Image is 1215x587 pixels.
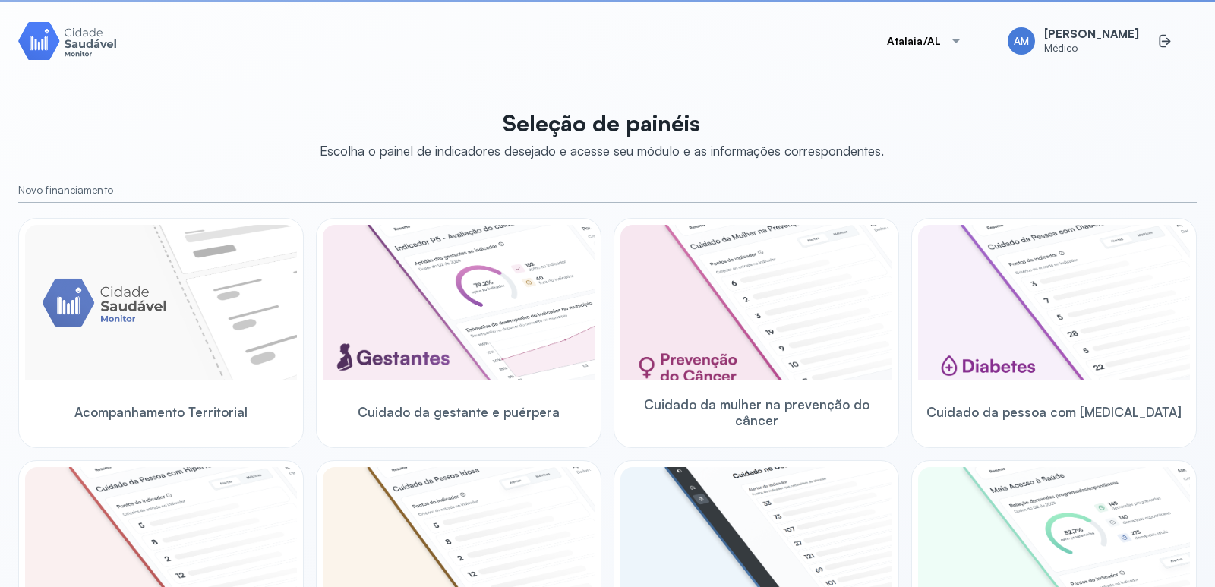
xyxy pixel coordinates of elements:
[926,404,1182,420] span: Cuidado da pessoa com [MEDICAL_DATA]
[74,404,248,420] span: Acompanhamento Territorial
[1044,27,1139,42] span: [PERSON_NAME]
[1044,42,1139,55] span: Médico
[358,404,560,420] span: Cuidado da gestante e puérpera
[1014,35,1029,48] span: AM
[25,225,297,380] img: placeholder-module-ilustration.png
[323,225,595,380] img: pregnants.png
[620,396,892,429] span: Cuidado da mulher na prevenção do câncer
[320,109,884,137] p: Seleção de painéis
[18,19,117,62] img: Logotipo do produto Monitor
[18,184,1197,197] small: Novo financiamento
[869,26,981,56] button: Atalaia/AL
[620,225,892,380] img: woman-cancer-prevention-care.png
[918,225,1190,380] img: diabetics.png
[320,143,884,159] div: Escolha o painel de indicadores desejado e acesse seu módulo e as informações correspondentes.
